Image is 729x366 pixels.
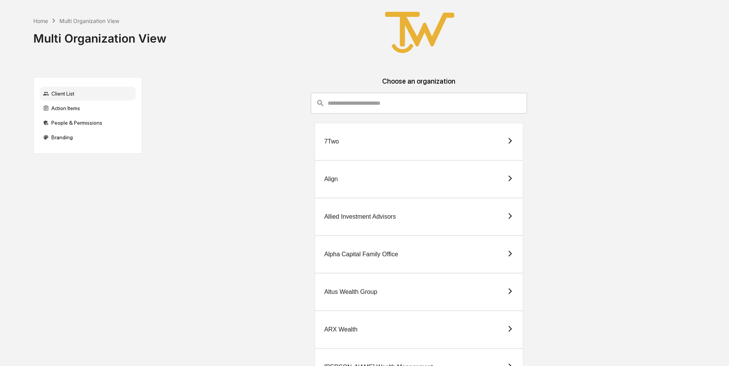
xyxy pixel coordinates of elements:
div: Branding [40,130,136,144]
div: Align [324,176,338,183]
div: Client List [40,87,136,101]
div: Multi Organization View [33,25,166,45]
div: 7Two [324,138,339,145]
div: Multi Organization View [59,18,119,24]
div: Allied Investment Advisors [324,213,396,220]
div: ARX Wealth [324,326,358,333]
div: Altus Wealth Group [324,289,377,295]
img: True West [381,6,458,59]
div: Action Items [40,101,136,115]
div: Alpha Capital Family Office [324,251,398,258]
div: Home [33,18,48,24]
div: Choose an organization [148,77,690,93]
div: People & Permissions [40,116,136,130]
div: consultant-dashboard__filter-organizations-search-bar [311,93,527,114]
